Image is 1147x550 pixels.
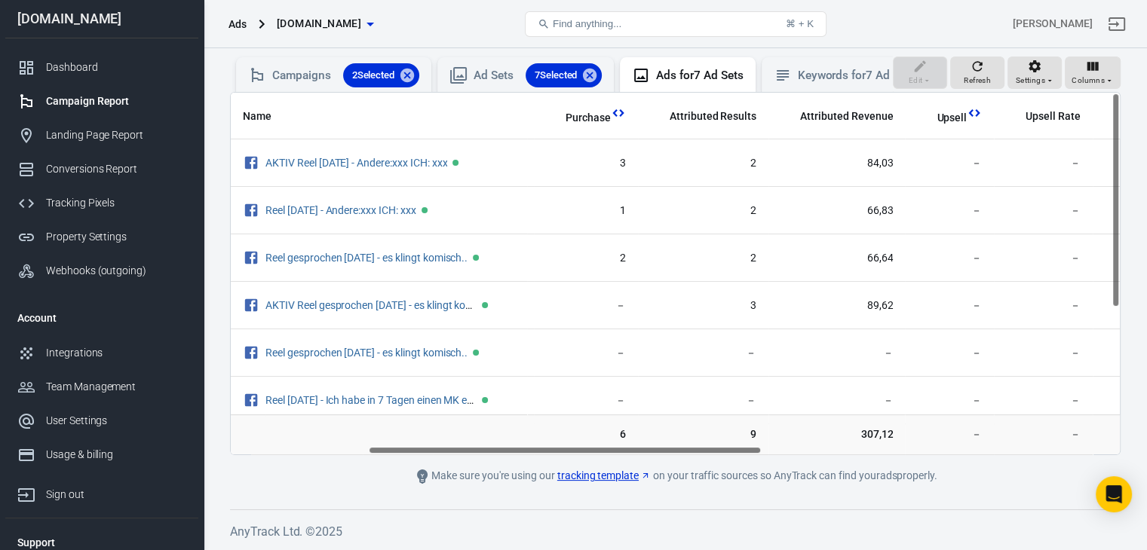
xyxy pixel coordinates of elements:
a: User Settings [5,404,198,438]
div: Usage & billing [46,447,186,463]
div: Campaigns [272,63,419,87]
div: ⌘ + K [786,18,814,29]
a: Team Management [5,370,198,404]
div: Dashboard [46,60,186,75]
div: Integrations [46,345,186,361]
div: Tracking Pixels [46,195,186,211]
span: olgawebersocial.de [277,14,361,33]
button: Columns [1065,57,1121,90]
div: Account id: 4GGnmKtI [1013,16,1093,32]
button: Find anything...⌘ + K [525,11,827,37]
a: Usage & billing [5,438,198,472]
div: User Settings [46,413,186,429]
div: Ads for 7 Ad Sets [656,68,743,84]
a: tracking template [557,468,651,484]
button: Settings [1007,57,1062,90]
div: Ads [228,17,247,32]
div: Open Intercom Messenger [1096,476,1132,512]
a: Webhooks (outgoing) [5,254,198,288]
button: Refresh [950,57,1004,90]
li: Account [5,300,198,336]
span: 2 Selected [343,68,404,83]
a: Conversions Report [5,152,198,186]
div: Make sure you're using our on your traffic sources so AnyTrack can find your ads properly. [336,467,1015,485]
a: Sign out [1099,6,1135,42]
div: 2Selected [343,63,420,87]
a: Tracking Pixels [5,186,198,220]
div: Webhooks (outgoing) [46,263,186,279]
div: Conversions Report [46,161,186,177]
button: [DOMAIN_NAME] [271,10,379,38]
div: Team Management [46,379,186,395]
span: 7 Selected [526,68,587,83]
div: [DOMAIN_NAME] [5,12,198,26]
div: Campaign Report [46,93,186,109]
a: Sign out [5,472,198,512]
div: Ad Sets [474,63,602,87]
div: Landing Page Report [46,127,186,143]
span: Find anything... [553,18,621,29]
div: 7Selected [526,63,603,87]
div: Keywords for 7 Ad Sets [798,68,915,84]
div: Sign out [46,487,186,503]
span: Refresh [964,74,991,87]
div: Property Settings [46,229,186,245]
a: Property Settings [5,220,198,254]
a: Integrations [5,336,198,370]
a: Landing Page Report [5,118,198,152]
span: Columns [1072,74,1105,87]
a: Dashboard [5,50,198,84]
h6: AnyTrack Ltd. © 2025 [230,522,1121,541]
span: Settings [1016,74,1045,87]
a: Campaign Report [5,84,198,118]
